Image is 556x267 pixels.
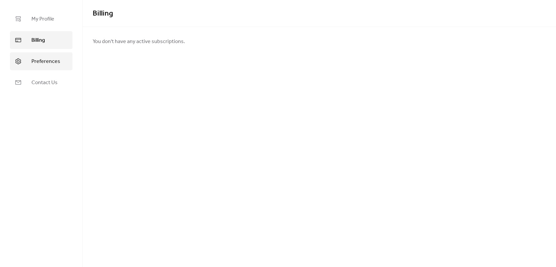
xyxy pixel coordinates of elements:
[93,38,185,46] span: You don't have any active subscriptions.
[31,58,60,66] span: Preferences
[10,74,72,91] a: Contact Us
[93,6,113,21] span: Billing
[31,15,54,23] span: My Profile
[31,36,45,44] span: Billing
[10,52,72,70] a: Preferences
[31,79,58,87] span: Contact Us
[10,10,72,28] a: My Profile
[10,31,72,49] a: Billing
